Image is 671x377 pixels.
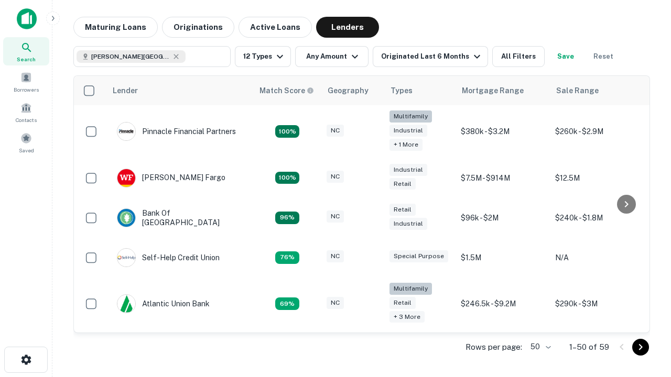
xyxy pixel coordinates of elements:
div: Special Purpose [389,250,448,262]
div: Matching Properties: 26, hasApolloMatch: undefined [275,125,299,138]
img: capitalize-icon.png [17,8,37,29]
button: Go to next page [632,339,649,356]
button: Save your search to get updates of matches that match your search criteria. [549,46,582,67]
div: Sale Range [556,84,599,97]
button: Maturing Loans [73,17,158,38]
td: $12.5M [550,158,644,198]
span: Search [17,55,36,63]
span: Saved [19,146,34,154]
div: Atlantic Union Bank [117,294,210,313]
img: picture [117,249,135,267]
iframe: Chat Widget [619,293,671,343]
button: Any Amount [295,46,369,67]
img: picture [117,295,135,313]
div: Multifamily [389,283,432,295]
div: + 1 more [389,139,423,151]
a: Contacts [3,98,49,126]
button: Originations [162,17,234,38]
td: $240k - $1.8M [550,198,644,238]
img: picture [117,169,135,187]
div: + 3 more [389,311,425,323]
div: NC [327,297,344,309]
td: $246.5k - $9.2M [456,278,550,330]
div: Bank Of [GEOGRAPHIC_DATA] [117,208,243,227]
th: Mortgage Range [456,76,550,105]
td: $260k - $2.9M [550,105,644,158]
th: Capitalize uses an advanced AI algorithm to match your search with the best lender. The match sco... [253,76,321,105]
button: Reset [587,46,620,67]
button: Active Loans [239,17,312,38]
span: [PERSON_NAME][GEOGRAPHIC_DATA], [GEOGRAPHIC_DATA] [91,52,170,61]
p: Rows per page: [466,341,522,353]
div: Capitalize uses an advanced AI algorithm to match your search with the best lender. The match sco... [259,85,314,96]
div: Retail [389,297,416,309]
div: 50 [526,339,553,354]
button: Originated Last 6 Months [373,46,488,67]
th: Sale Range [550,76,644,105]
div: Matching Properties: 14, hasApolloMatch: undefined [275,212,299,224]
div: NC [327,125,344,137]
div: Industrial [389,125,427,137]
a: Saved [3,128,49,157]
a: Borrowers [3,68,49,96]
td: $96k - $2M [456,198,550,238]
div: Mortgage Range [462,84,524,97]
th: Geography [321,76,384,105]
div: NC [327,171,344,183]
div: Geography [328,84,369,97]
div: Multifamily [389,110,432,123]
div: Retail [389,204,416,216]
p: 1–50 of 59 [569,341,609,353]
button: 12 Types [235,46,291,67]
div: Matching Properties: 11, hasApolloMatch: undefined [275,251,299,264]
div: Originated Last 6 Months [381,50,483,63]
a: Search [3,37,49,65]
div: Types [391,84,413,97]
img: picture [117,209,135,227]
div: NC [327,210,344,223]
div: Self-help Credit Union [117,248,220,267]
td: $290k - $3M [550,278,644,330]
div: Retail [389,178,416,190]
td: $7.5M - $914M [456,158,550,198]
td: $380k - $3.2M [456,105,550,158]
button: All Filters [492,46,545,67]
h6: Match Score [259,85,312,96]
div: Industrial [389,218,427,230]
div: Industrial [389,164,427,176]
div: NC [327,250,344,262]
td: N/A [550,238,644,278]
th: Lender [106,76,253,105]
th: Types [384,76,456,105]
img: picture [117,123,135,140]
span: Borrowers [14,85,39,94]
div: Pinnacle Financial Partners [117,122,236,141]
button: Lenders [316,17,379,38]
div: Lender [113,84,138,97]
span: Contacts [16,116,37,124]
div: Matching Properties: 10, hasApolloMatch: undefined [275,297,299,310]
td: $1.5M [456,238,550,278]
div: [PERSON_NAME] Fargo [117,169,225,187]
div: Matching Properties: 15, hasApolloMatch: undefined [275,172,299,184]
